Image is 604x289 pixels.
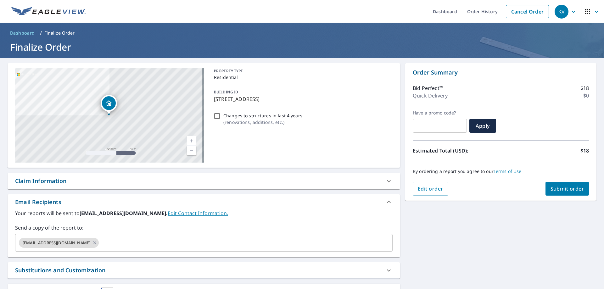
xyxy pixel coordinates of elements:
[214,68,390,74] p: PROPERTY TYPE
[413,182,448,196] button: Edit order
[15,177,66,185] div: Claim Information
[11,7,86,16] img: EV Logo
[8,194,400,209] div: Email Recipients
[418,185,443,192] span: Edit order
[19,238,99,248] div: [EMAIL_ADDRESS][DOMAIN_NAME]
[214,95,390,103] p: [STREET_ADDRESS]
[8,28,37,38] a: Dashboard
[168,210,228,217] a: EditContactInfo
[15,198,61,206] div: Email Recipients
[223,119,302,125] p: ( renovations, additions, etc. )
[80,210,168,217] b: [EMAIL_ADDRESS][DOMAIN_NAME].
[474,122,491,129] span: Apply
[8,41,596,53] h1: Finalize Order
[413,92,448,99] p: Quick Delivery
[15,266,105,275] div: Substitutions and Customization
[413,84,443,92] p: Bid Perfect™
[555,5,568,19] div: KV
[214,89,238,95] p: BUILDING ID
[580,84,589,92] p: $18
[469,119,496,133] button: Apply
[10,30,35,36] span: Dashboard
[44,30,75,36] p: Finalize Order
[506,5,549,18] a: Cancel Order
[413,68,589,77] p: Order Summary
[187,146,196,155] a: Current Level 17, Zoom Out
[101,95,117,114] div: Dropped pin, building 1, Residential property, 17813 NE 100th Ct Redmond, WA 98052
[413,110,467,116] label: Have a promo code?
[545,182,589,196] button: Submit order
[15,224,393,231] label: Send a copy of the report to:
[494,168,522,174] a: Terms of Use
[583,92,589,99] p: $0
[580,147,589,154] p: $18
[40,29,42,37] li: /
[551,185,584,192] span: Submit order
[8,28,596,38] nav: breadcrumb
[214,74,390,81] p: Residential
[413,147,501,154] p: Estimated Total (USD):
[15,209,393,217] label: Your reports will be sent to
[8,262,400,278] div: Substitutions and Customization
[413,169,589,174] p: By ordering a report you agree to our
[187,136,196,146] a: Current Level 17, Zoom In
[8,173,400,189] div: Claim Information
[223,112,302,119] p: Changes to structures in last 4 years
[19,240,94,246] span: [EMAIL_ADDRESS][DOMAIN_NAME]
